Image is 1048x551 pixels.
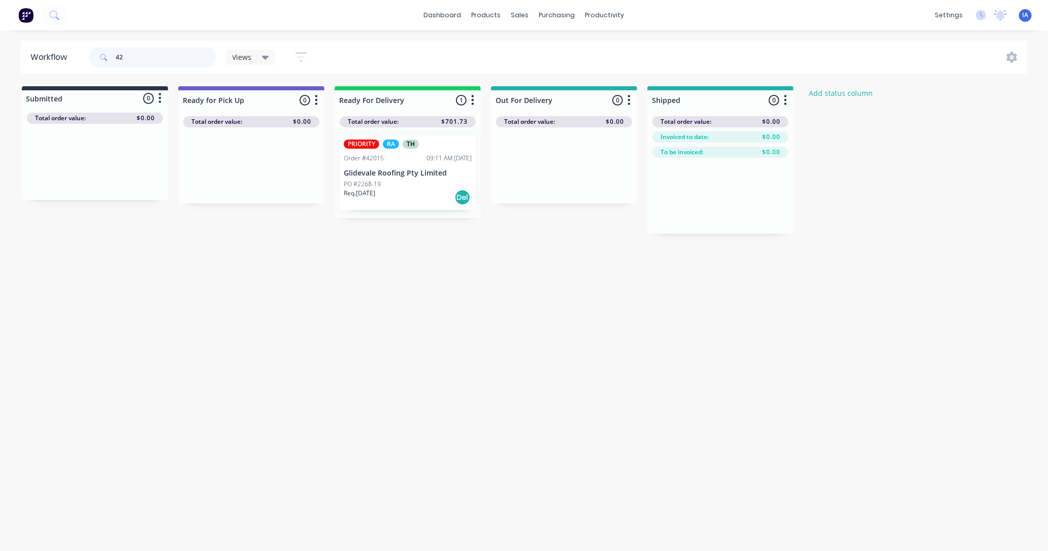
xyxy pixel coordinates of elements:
div: purchasing [534,8,580,23]
button: Add status column [804,86,878,100]
span: $0.00 [762,148,780,157]
span: Total order value: [191,117,242,126]
div: TH [403,140,419,149]
div: Workflow [30,51,72,63]
div: RA [383,140,399,149]
span: Invoiced to date: [661,132,709,142]
div: sales [506,8,534,23]
div: settings [930,8,968,23]
span: Total order value: [504,117,555,126]
span: Views [233,52,252,62]
p: Glidevale Roofing Pty Limited [344,169,472,178]
span: $0.00 [762,132,780,142]
span: $0.00 [137,114,155,123]
div: Order #42015 [344,154,384,163]
span: To be invoiced: [661,148,703,157]
a: dashboard [419,8,467,23]
span: $701.73 [441,117,468,126]
div: products [467,8,506,23]
span: $0.00 [606,117,624,126]
input: Search for orders... [116,47,216,67]
span: IA [1023,11,1029,20]
span: Total order value: [35,114,86,123]
img: Factory [18,8,34,23]
div: 09:11 AM [DATE] [427,154,472,163]
span: $0.00 [762,117,780,126]
div: productivity [580,8,630,23]
div: PRIORITY [344,140,379,149]
div: Del [454,189,471,205]
span: Total order value: [348,117,399,126]
span: Total order value: [661,117,711,126]
p: PO #2268-19 [344,180,381,189]
div: PRIORITYRATHOrder #4201509:11 AM [DATE]Glidevale Roofing Pty LimitedPO #2268-19Req.[DATE]Del [340,135,476,210]
span: $0.00 [293,117,311,126]
p: Req. [DATE] [344,189,375,198]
